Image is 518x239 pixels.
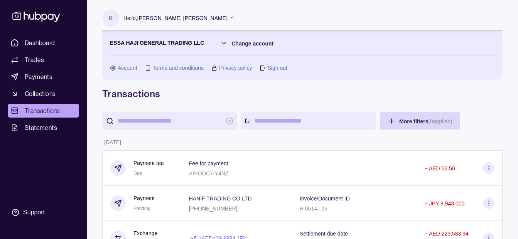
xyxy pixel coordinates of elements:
a: Statements [8,121,79,135]
p: Fee for payment [189,160,228,167]
a: Collections [8,87,79,101]
button: Change account [220,39,273,48]
p: K [109,14,113,22]
span: Collections [25,89,56,98]
a: Dashboard [8,36,79,50]
a: Account [118,64,137,72]
a: Privacy policy [219,64,252,72]
span: Payments [25,72,52,81]
p: [DATE] [104,139,121,145]
p: − AED 52.50 [425,165,455,172]
p: [PHONE_NUMBER] [189,205,238,212]
p: − AED 223,583.94 [425,231,469,237]
p: HANIF TRADING CO LTD [189,195,252,202]
p: Payment fee [133,159,164,167]
a: Sign out [267,64,287,72]
h1: Transactions [102,88,503,100]
p: H 0514J 25 [300,205,327,212]
a: Payments [8,70,79,84]
p: Settlement due date [300,231,348,237]
span: Statements [25,123,57,132]
div: Support [23,208,45,217]
p: − JPY 8,943,000 [425,200,465,207]
a: Terms and conditions [153,64,204,72]
span: Due [133,171,142,176]
span: Trades [25,55,44,64]
input: search [118,112,222,130]
p: ( 0 applied) [428,118,452,125]
span: Change account [231,40,273,47]
p: Hello, [PERSON_NAME] [PERSON_NAME] [123,14,228,22]
a: Transactions [8,104,79,118]
p: Invoice/Document ID [300,195,350,202]
a: Trades [8,53,79,67]
span: Pending [133,206,150,211]
p: ESSA HAJI GENERAL TRADING LLC [110,39,204,48]
button: More filters(0applied) [380,112,460,130]
span: More filters [399,118,452,125]
p: AP-ODC7-Y4NZ [189,170,229,177]
span: Dashboard [25,38,55,47]
span: Transactions [25,106,60,115]
a: Support [8,204,79,220]
p: Exchange [133,229,157,237]
p: Payment [133,194,155,202]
